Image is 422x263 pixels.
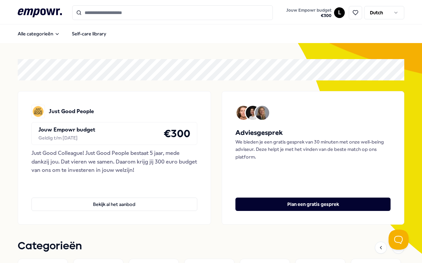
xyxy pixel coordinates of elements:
a: Self-care library [67,27,112,40]
button: Bekijk al het aanbod [31,198,197,211]
img: Avatar [236,106,250,120]
button: Jouw Empowr budget€300 [285,6,333,20]
p: We bieden je een gratis gesprek van 30 minuten met onze well-being adviseur. Deze helpt je met he... [235,138,391,161]
button: L [334,7,345,18]
a: Jouw Empowr budget€300 [284,6,334,20]
div: Geldig t/m [DATE] [38,134,95,142]
img: Avatar [246,106,260,120]
p: Jouw Empowr budget [38,125,95,134]
button: Alle categorieën [12,27,65,40]
img: Avatar [255,106,269,120]
h5: Adviesgesprek [235,127,391,138]
a: Bekijk al het aanbod [31,187,197,211]
input: Search for products, categories or subcategories [72,5,273,20]
h1: Categorieën [18,238,82,255]
nav: Main [12,27,112,40]
img: Just Good People [31,105,45,118]
span: Jouw Empowr budget [286,8,331,13]
p: Just Good People [49,107,94,116]
h4: € 300 [164,125,190,142]
div: Just Good Colleague! Just Good People bestaat 5 jaar, mede dankzij jou. Dat vieren we samen. Daar... [31,149,197,175]
iframe: Help Scout Beacon - Open [389,230,409,250]
span: € 300 [286,13,331,18]
button: Plan een gratis gesprek [235,198,391,211]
